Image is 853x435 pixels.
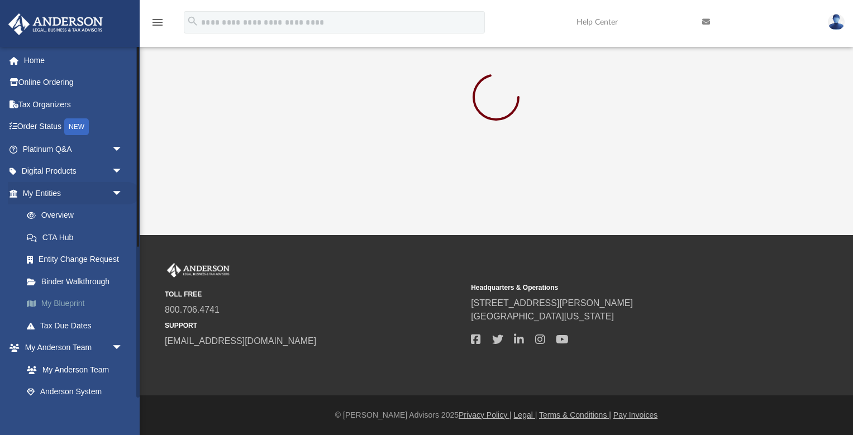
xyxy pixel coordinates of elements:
[8,49,140,71] a: Home
[828,14,845,30] img: User Pic
[8,160,140,183] a: Digital Productsarrow_drop_down
[539,410,611,419] a: Terms & Conditions |
[5,13,106,35] img: Anderson Advisors Platinum Portal
[16,381,134,403] a: Anderson System
[514,410,537,419] a: Legal |
[165,336,316,346] a: [EMAIL_ADDRESS][DOMAIN_NAME]
[140,409,853,421] div: © [PERSON_NAME] Advisors 2025
[471,312,614,321] a: [GEOGRAPHIC_DATA][US_STATE]
[8,93,140,116] a: Tax Organizers
[16,270,140,293] a: Binder Walkthrough
[112,337,134,360] span: arrow_drop_down
[16,226,140,248] a: CTA Hub
[8,138,140,160] a: Platinum Q&Aarrow_drop_down
[165,263,232,278] img: Anderson Advisors Platinum Portal
[613,410,657,419] a: Pay Invoices
[8,116,140,138] a: Order StatusNEW
[112,138,134,161] span: arrow_drop_down
[112,160,134,183] span: arrow_drop_down
[8,182,140,204] a: My Entitiesarrow_drop_down
[471,283,769,293] small: Headquarters & Operations
[8,71,140,94] a: Online Ordering
[187,15,199,27] i: search
[16,314,140,337] a: Tax Due Dates
[16,248,140,271] a: Entity Change Request
[16,293,140,315] a: My Blueprint
[165,305,220,314] a: 800.706.4741
[64,118,89,135] div: NEW
[16,358,128,381] a: My Anderson Team
[112,182,134,205] span: arrow_drop_down
[151,21,164,29] a: menu
[151,16,164,29] i: menu
[459,410,512,419] a: Privacy Policy |
[165,321,463,331] small: SUPPORT
[8,337,134,359] a: My Anderson Teamarrow_drop_down
[165,289,463,299] small: TOLL FREE
[471,298,633,308] a: [STREET_ADDRESS][PERSON_NAME]
[16,204,140,227] a: Overview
